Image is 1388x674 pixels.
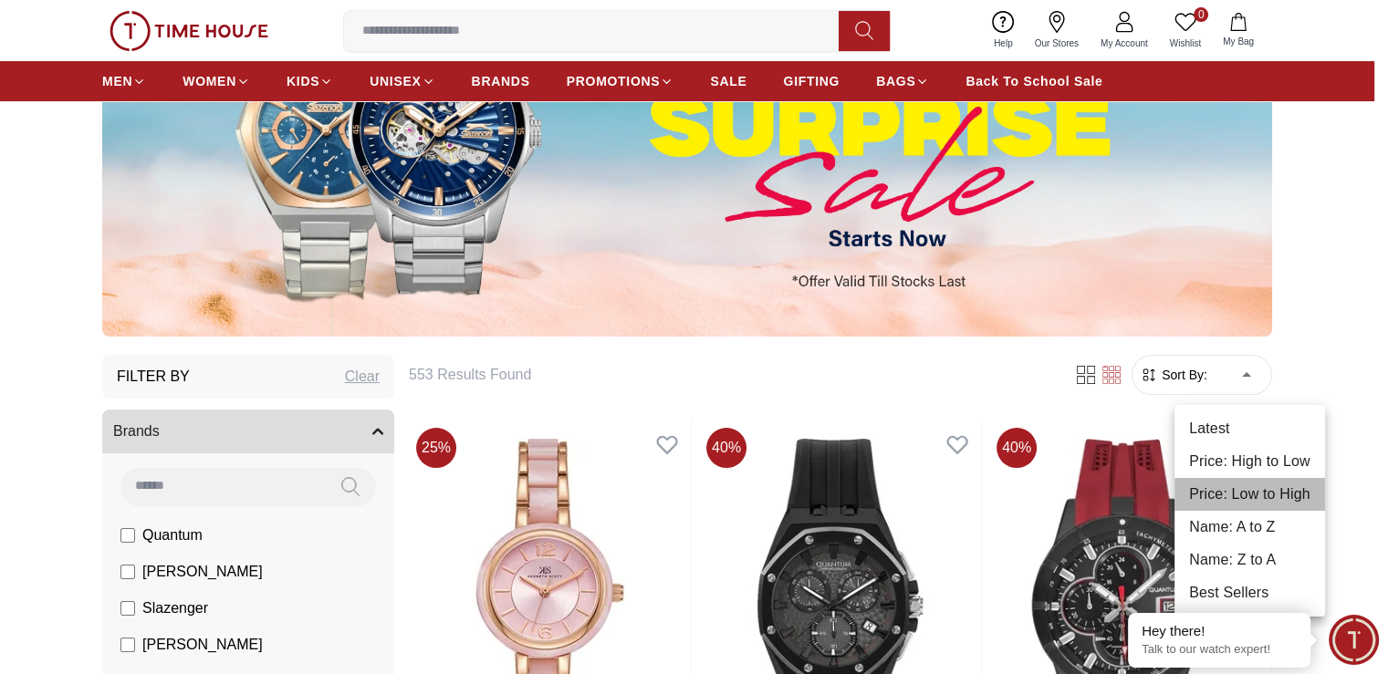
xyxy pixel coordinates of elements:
[1174,412,1325,445] li: Latest
[1329,615,1379,665] div: Chat Widget
[1142,642,1297,658] p: Talk to our watch expert!
[1174,544,1325,576] li: Name: Z to A
[1174,478,1325,511] li: Price: Low to High
[1174,511,1325,544] li: Name: A to Z
[1142,622,1297,640] div: Hey there!
[1174,445,1325,478] li: Price: High to Low
[1174,576,1325,609] li: Best Sellers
